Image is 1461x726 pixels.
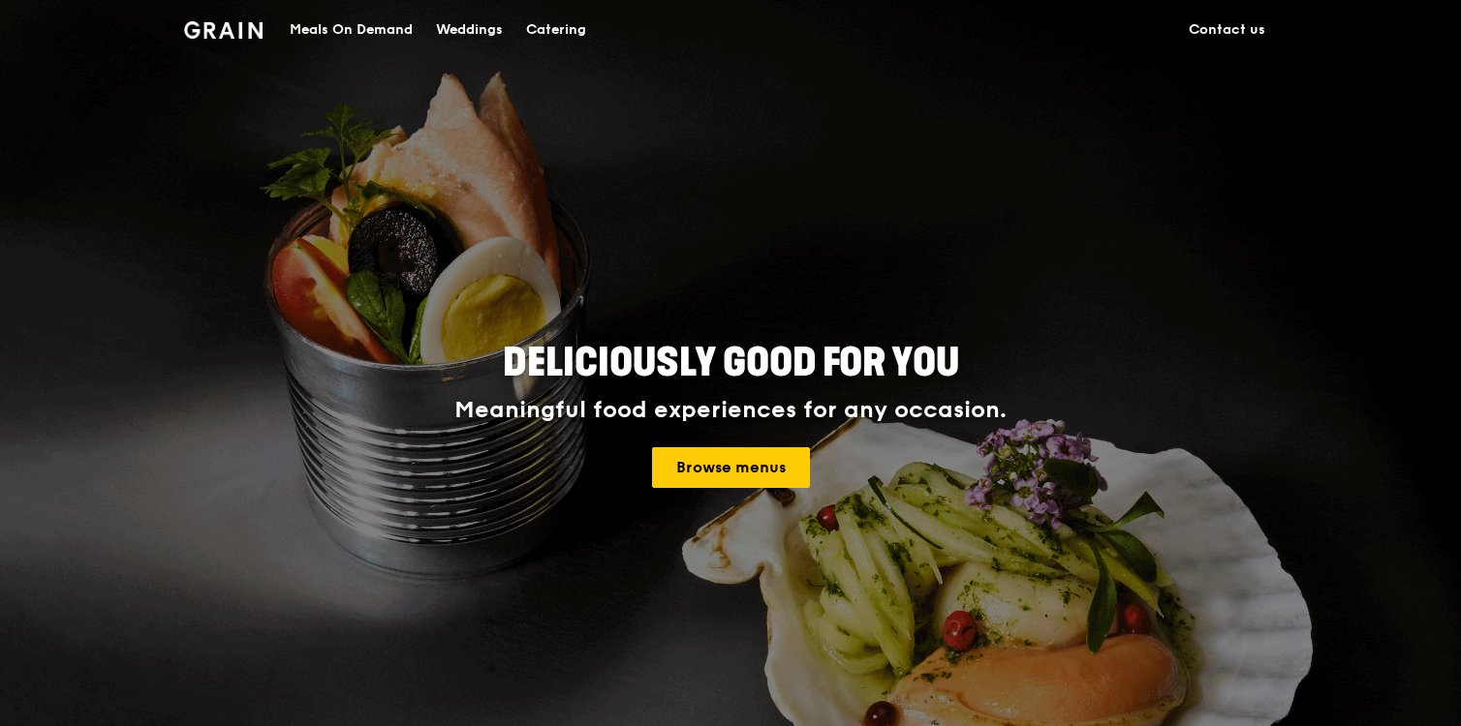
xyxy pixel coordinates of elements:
a: Contact us [1177,1,1277,59]
div: Meals On Demand [290,1,413,59]
a: Catering [514,1,598,59]
div: Weddings [436,1,503,59]
img: Grain [184,21,263,39]
a: Browse menus [652,447,810,488]
span: Deliciously good for you [503,340,959,386]
div: Catering [526,1,586,59]
div: Meaningful food experiences for any occasion. [382,397,1079,424]
a: Weddings [424,1,514,59]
